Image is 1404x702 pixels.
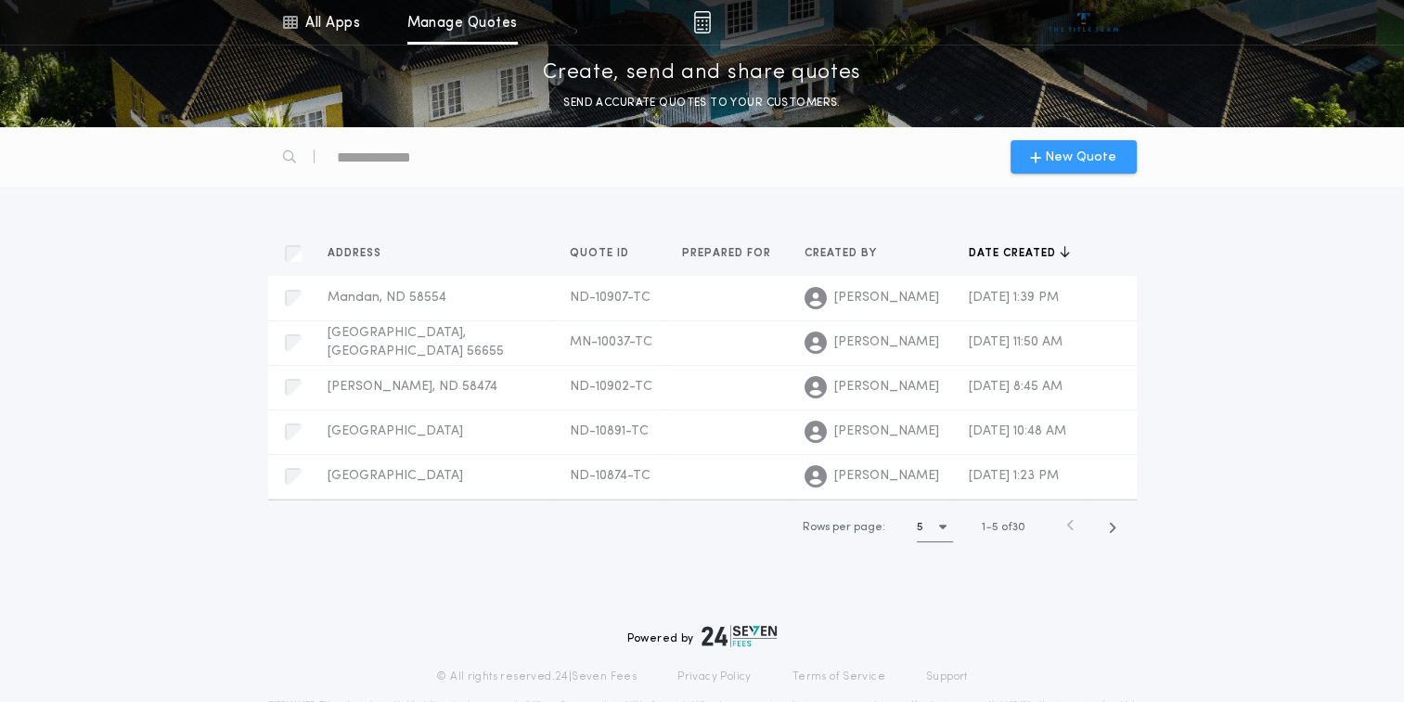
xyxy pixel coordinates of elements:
[328,469,463,483] span: [GEOGRAPHIC_DATA]
[543,58,861,88] p: Create, send and share quotes
[570,246,633,261] span: Quote ID
[563,94,840,112] p: SEND ACCURATE QUOTES TO YOUR CUSTOMERS.
[969,380,1063,394] span: [DATE] 8:45 AM
[570,335,652,349] span: MN-10037-TC
[969,424,1066,438] span: [DATE] 10:48 AM
[570,291,650,305] span: ND-10907-TC
[834,289,939,307] span: [PERSON_NAME]
[570,244,643,263] button: Quote ID
[834,467,939,486] span: [PERSON_NAME]
[834,333,939,352] span: [PERSON_NAME]
[328,246,385,261] span: Address
[969,246,1060,261] span: Date created
[328,244,395,263] button: Address
[917,513,953,542] button: 5
[570,380,652,394] span: ND-10902-TC
[693,11,711,33] img: img
[328,424,463,438] span: [GEOGRAPHIC_DATA]
[926,669,968,684] a: Support
[969,291,1059,305] span: [DATE] 1:39 PM
[627,625,778,647] div: Powered by
[682,246,775,261] span: Prepared for
[969,469,1059,483] span: [DATE] 1:23 PM
[1045,148,1116,167] span: New Quote
[803,522,885,533] span: Rows per page:
[677,669,752,684] a: Privacy Policy
[792,669,885,684] a: Terms of Service
[992,522,998,533] span: 5
[805,244,891,263] button: Created by
[917,518,923,537] h1: 5
[570,424,649,438] span: ND-10891-TC
[1049,13,1118,32] img: vs-icon
[436,669,637,684] p: © All rights reserved. 24|Seven Fees
[969,244,1070,263] button: Date created
[1011,140,1137,174] button: New Quote
[982,522,985,533] span: 1
[969,335,1063,349] span: [DATE] 11:50 AM
[570,469,650,483] span: ND-10874-TC
[702,625,778,647] img: logo
[834,378,939,396] span: [PERSON_NAME]
[328,380,497,394] span: [PERSON_NAME], ND 58474
[834,422,939,441] span: [PERSON_NAME]
[805,246,881,261] span: Created by
[1001,519,1025,536] span: of 30
[328,326,504,358] span: [GEOGRAPHIC_DATA], [GEOGRAPHIC_DATA] 56655
[328,291,446,305] span: Mandan, ND 58554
